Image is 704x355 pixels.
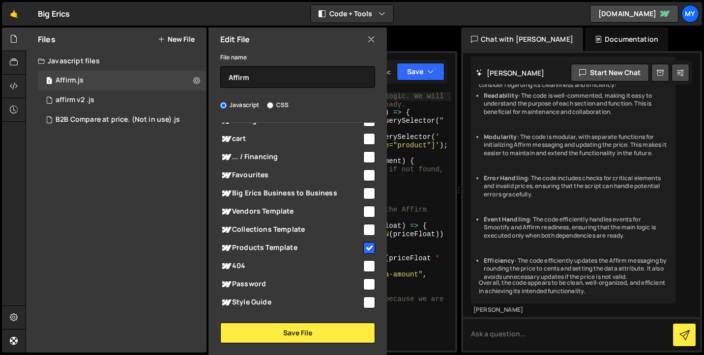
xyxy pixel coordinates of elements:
h2: [PERSON_NAME] [476,68,544,78]
label: File name [220,53,247,62]
span: Favourites [220,169,362,181]
button: Save File [220,323,375,343]
span: 1 [46,78,52,85]
h2: Edit File [220,34,250,45]
div: Javascript files [26,51,206,71]
span: 404 [220,260,362,272]
div: Documentation [585,27,668,51]
div: The code provided is well-structured and follows best practices in terms of readability and organ... [471,56,675,303]
h2: Files [38,34,56,45]
div: Affirm.js [56,76,84,85]
li: : The code is modular, with separate functions for initializing Affirm messaging and updating the... [484,133,668,158]
button: Start new chat [571,64,649,82]
span: Collections Template [220,224,362,236]
div: affirm v2 .js [56,96,94,105]
span: Big Erics Business to Business [220,188,362,199]
span: Password [220,278,362,290]
div: Chat with [PERSON_NAME] [461,27,583,51]
a: [DOMAIN_NAME] [590,5,678,23]
div: Big Erics [38,8,70,20]
button: New File [158,35,195,43]
a: 🤙 [2,2,26,26]
div: 16231/44500.js [38,71,206,90]
span: Vendors Template [220,206,362,218]
button: Code + Tools [311,5,393,23]
li: : The code is well-commented, making it easy to understand the purpose of each section and functi... [484,92,668,116]
a: My [681,5,699,23]
div: [PERSON_NAME] [473,306,673,314]
span: cart [220,133,362,145]
li: : The code efficiently updates the Affirm messaging by rounding the price to cents and setting th... [484,257,668,281]
span: Style Guide [220,297,362,308]
input: Javascript [220,102,227,109]
div: affirm v2 .js [38,90,206,110]
input: Name [220,66,375,88]
strong: Readability [484,91,518,100]
input: CSS [267,102,273,109]
li: : The code includes checks for critical elements and invalid prices, ensuring that the script can... [484,174,668,199]
li: : The code efficiently handles events for Smootify and Affirm readiness, ensuring that the main l... [484,216,668,240]
strong: Event Handling [484,215,529,223]
span: ... / Financing [220,151,362,163]
span: Products Template [220,242,362,254]
strong: Efficiency [484,256,515,265]
strong: Modularity [484,133,517,141]
label: CSS [267,100,289,110]
button: Save [397,63,444,81]
div: 16231/43714.js [38,110,206,130]
div: B2B Compare at price. (Not in use).js [56,115,180,124]
label: Javascript [220,100,260,110]
strong: Error Handling [484,174,528,182]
